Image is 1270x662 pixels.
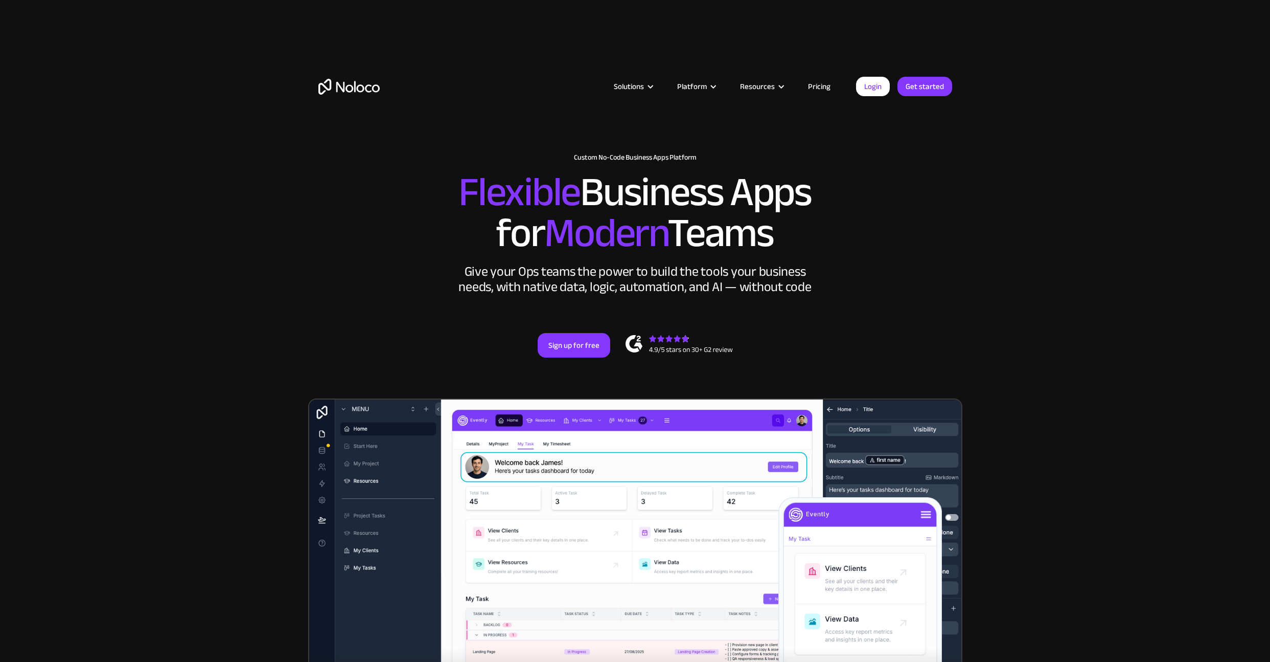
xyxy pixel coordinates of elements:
[614,80,644,93] div: Solutions
[538,333,610,358] a: Sign up for free
[318,153,952,162] h1: Custom No-Code Business Apps Platform
[456,264,814,295] div: Give your Ops teams the power to build the tools your business needs, with native data, logic, au...
[727,80,795,93] div: Resources
[856,77,890,96] a: Login
[458,154,580,230] span: Flexible
[795,80,843,93] a: Pricing
[318,172,952,254] h2: Business Apps for Teams
[897,77,952,96] a: Get started
[740,80,775,93] div: Resources
[318,79,380,95] a: home
[677,80,707,93] div: Platform
[664,80,727,93] div: Platform
[601,80,664,93] div: Solutions
[544,195,667,271] span: Modern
